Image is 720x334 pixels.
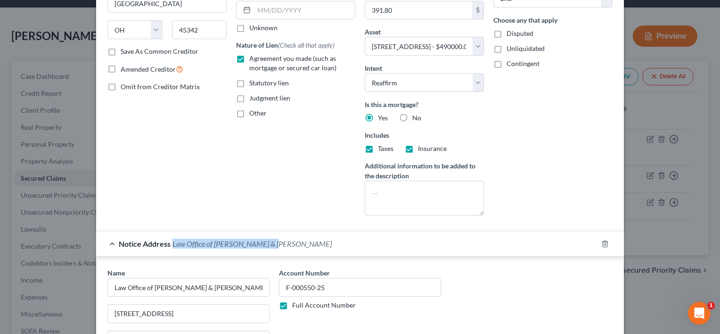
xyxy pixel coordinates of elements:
iframe: Intercom live chat [688,302,711,325]
span: Taxes [378,144,393,152]
span: Judgment lien [249,94,290,102]
input: -- [279,278,441,297]
input: Enter zip... [172,20,227,39]
input: Search by name... [107,278,270,297]
input: MM/DD/YYYY [254,1,355,19]
span: Disputed [507,29,533,37]
label: Is this a mortgage? [365,100,484,109]
label: Includes [365,130,484,140]
label: Choose any that apply [493,15,613,25]
span: Unliquidated [507,44,545,52]
span: Asset [365,28,381,36]
label: Additional information to be added to the description [365,161,484,181]
label: Account Number [279,268,330,278]
label: Save As Common Creditor [121,47,198,56]
span: No [412,114,421,122]
span: Insurance [418,144,447,152]
span: Contingent [507,59,540,67]
span: Other [249,109,267,117]
input: Enter address... [108,305,269,323]
span: Yes [378,114,388,122]
label: Full Account Number [292,301,356,310]
span: Agreement you made (such as mortgage or secured car loan) [249,54,336,72]
span: Notice Address [119,239,171,248]
label: Nature of Lien [236,40,335,50]
span: Omit from Creditor Matrix [121,83,200,91]
span: Name [107,269,125,277]
span: Law Office of [PERSON_NAME] & [PERSON_NAME] [172,239,332,248]
div: $ [472,1,483,19]
label: Intent [365,63,382,73]
input: 0.00 [365,1,472,19]
span: (Check all that apply) [278,41,335,49]
span: Amended Creditor [121,65,176,73]
span: Statutory lien [249,79,289,87]
label: Unknown [249,23,278,33]
span: 1 [707,302,715,309]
